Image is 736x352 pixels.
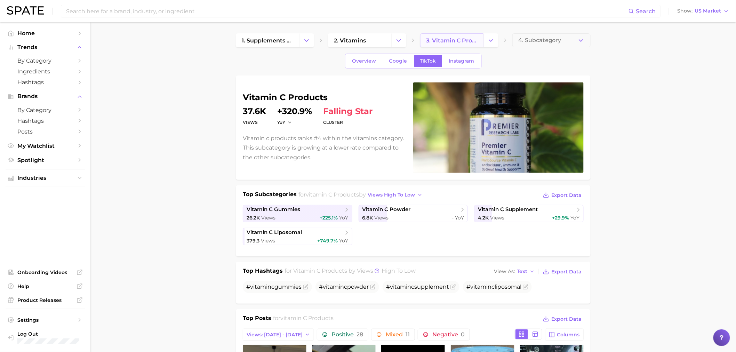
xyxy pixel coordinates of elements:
input: Search here for a brand, industry, or ingredient [65,5,629,17]
a: vitamin c liposomal379.3 Views+749.7% YoY [243,228,352,245]
span: Industries [17,175,73,181]
button: Flag as miscategorized or irrelevant [370,284,376,290]
button: View AsText [492,267,537,276]
span: Overview [352,58,376,64]
a: vitamin c supplement4.2k Views+29.9% YoY [474,205,584,222]
span: YoY [455,215,464,221]
span: +29.9% [552,215,569,221]
span: 1. supplements & ingestibles [242,37,293,44]
button: Change Category [391,33,406,47]
span: Show [678,9,693,13]
span: by Category [17,107,73,113]
a: 2. vitamins [328,33,391,47]
a: Settings [6,315,85,325]
a: by Category [6,55,85,66]
button: Flag as miscategorized or irrelevant [450,284,456,290]
span: +225.1% [320,215,338,221]
a: Product Releases [6,295,85,305]
span: vitamin c products [306,191,359,198]
span: Export Data [551,316,582,322]
span: Columns [557,332,580,338]
span: c [491,283,495,290]
a: Ingredients [6,66,85,77]
span: 3. vitamin c products [426,37,478,44]
span: # powder [319,283,369,290]
span: for by [299,191,425,198]
span: Mixed [386,332,410,337]
button: Flag as miscategorized or irrelevant [523,284,528,290]
a: TikTok [414,55,442,67]
span: Posts [17,128,73,135]
span: by Category [17,57,73,64]
span: - [452,215,454,221]
span: Trends [17,44,73,50]
span: 0 [461,331,465,338]
span: YoY [571,215,580,221]
span: YoY [277,119,285,125]
span: Views: [DATE] - [DATE] [247,332,303,338]
a: Hashtags [6,77,85,88]
span: high to low [382,267,416,274]
span: US Market [695,9,721,13]
dd: +320.9% [277,107,312,115]
button: Industries [6,173,85,183]
a: Instagram [443,55,480,67]
span: My Watchlist [17,143,73,149]
span: # gummies [246,283,302,290]
span: Log Out [17,331,111,337]
span: Ingredients [17,68,73,75]
span: vitamin c products [281,315,334,321]
span: Product Releases [17,297,73,303]
span: YoY [339,238,349,244]
span: View As [494,270,515,273]
span: Onboarding Videos [17,269,73,275]
h1: Top Hashtags [243,267,283,277]
span: 4.2k [478,215,489,221]
span: Home [17,30,73,37]
span: vitamin c powder [362,206,411,213]
button: YoY [277,119,292,125]
p: Vitamin c products ranks #4 within the vitamins category. This subcategory is growing at a lower ... [243,134,405,162]
a: Home [6,28,85,39]
a: 1. supplements & ingestibles [236,33,299,47]
h1: Top Subcategories [243,190,297,201]
a: Hashtags [6,115,85,126]
span: 379.3 [247,238,259,244]
a: by Category [6,105,85,115]
span: Help [17,283,73,289]
span: Hashtags [17,79,73,86]
button: Views: [DATE] - [DATE] [243,329,314,341]
button: Change Category [483,33,498,47]
button: Trends [6,42,85,53]
span: c [411,283,414,290]
span: 2. vitamins [334,37,366,44]
h1: Top Posts [243,314,271,325]
span: Views [490,215,504,221]
span: Spotlight [17,157,73,163]
span: vitamin c gummies [247,206,300,213]
span: YoY [339,215,349,221]
button: Export Data [541,267,584,277]
button: views high to low [366,190,425,200]
a: Onboarding Videos [6,267,85,278]
span: Text [517,270,527,273]
a: vitamin c powder6.8k Views- YoY [359,205,468,222]
span: vitamin c supplement [478,206,538,213]
a: Log out. Currently logged in with e-mail lauren.alexander@emersongroup.com. [6,329,85,346]
dt: Views [243,118,266,127]
span: Export Data [551,192,582,198]
button: ShowUS Market [676,7,731,16]
button: 4. Subcategory [512,33,591,47]
span: Positive [331,332,363,337]
dd: 37.6k [243,107,266,115]
span: Hashtags [17,118,73,124]
a: Posts [6,126,85,137]
button: Columns [545,329,584,341]
span: Search [636,8,656,15]
span: views high to low [368,192,415,198]
span: 11 [406,331,410,338]
h1: vitamin c products [243,93,405,102]
a: 3. vitamin c products [420,33,483,47]
span: +749.7% [318,238,338,244]
span: 4. Subcategory [518,37,561,43]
